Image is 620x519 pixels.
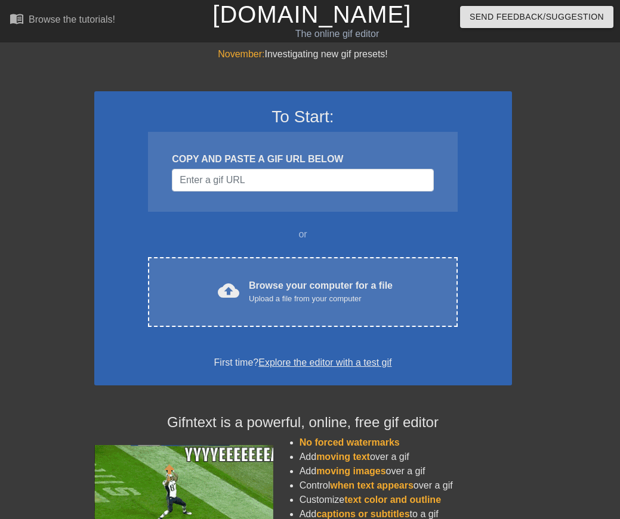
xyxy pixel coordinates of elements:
span: moving text [316,452,370,462]
div: The online gif editor [212,27,461,41]
span: when text appears [330,480,414,490]
div: COPY AND PASTE A GIF URL BELOW [172,152,433,166]
li: Add over a gif [300,450,512,464]
div: Browse your computer for a file [249,279,393,305]
span: November: [218,49,264,59]
li: Customize [300,493,512,507]
button: Send Feedback/Suggestion [460,6,613,28]
li: Control over a gif [300,478,512,493]
span: Send Feedback/Suggestion [470,10,604,24]
span: cloud_upload [218,280,239,301]
div: Browse the tutorials! [29,14,115,24]
h3: To Start: [110,107,496,127]
a: Explore the editor with a test gif [258,357,391,367]
span: moving images [316,466,385,476]
span: menu_book [10,11,24,26]
div: or [125,227,481,242]
span: text color and outline [344,495,441,505]
li: Add over a gif [300,464,512,478]
h4: Gifntext is a powerful, online, free gif editor [94,414,512,431]
input: Username [172,169,433,191]
div: First time? [110,356,496,370]
div: Investigating new gif presets! [94,47,512,61]
span: No forced watermarks [300,437,400,447]
a: [DOMAIN_NAME] [212,1,411,27]
span: captions or subtitles [316,509,409,519]
a: Browse the tutorials! [10,11,115,30]
div: Upload a file from your computer [249,293,393,305]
